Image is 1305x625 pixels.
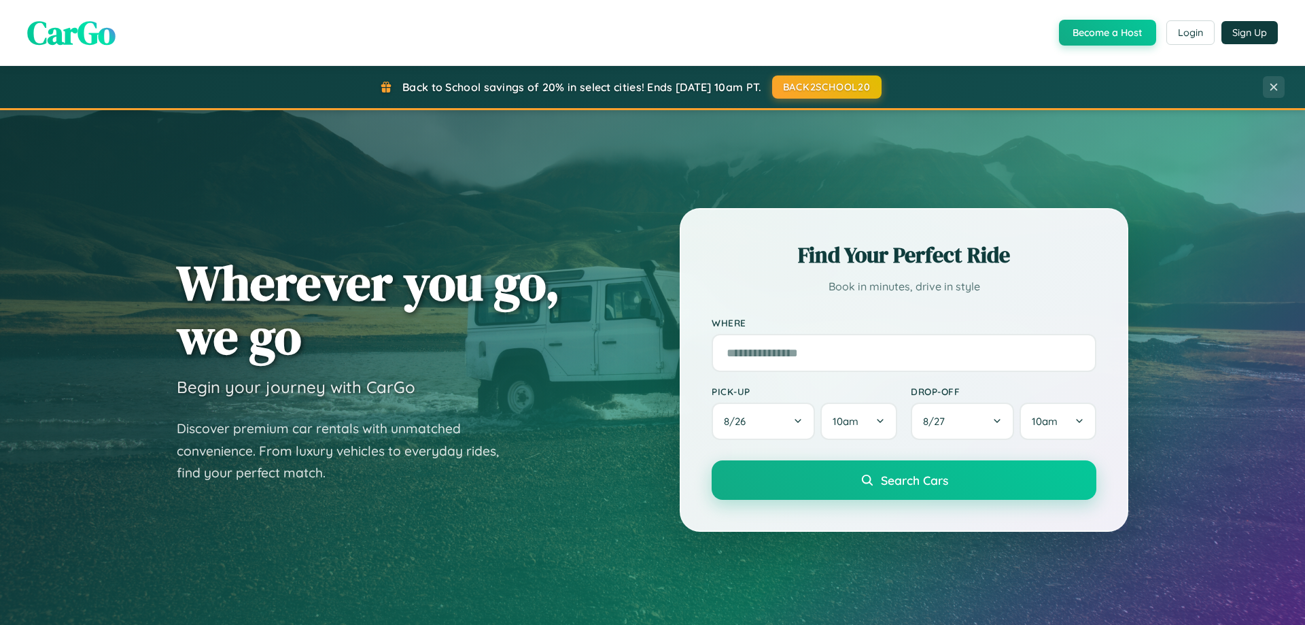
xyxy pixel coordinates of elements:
h1: Wherever you go, we go [177,256,560,363]
button: 8/27 [911,403,1014,440]
p: Discover premium car rentals with unmatched convenience. From luxury vehicles to everyday rides, ... [177,418,517,484]
label: Where [712,317,1096,328]
span: Back to School savings of 20% in select cities! Ends [DATE] 10am PT. [402,80,761,94]
button: Search Cars [712,460,1096,500]
h2: Find Your Perfect Ride [712,240,1096,270]
span: 10am [1032,415,1058,428]
span: 8 / 26 [724,415,752,428]
button: Sign Up [1221,21,1278,44]
span: Search Cars [881,473,948,488]
span: 10am [833,415,858,428]
label: Drop-off [911,386,1096,397]
p: Book in minutes, drive in style [712,277,1096,297]
span: 8 / 27 [923,415,952,428]
button: Become a Host [1059,20,1156,46]
button: BACK2SCHOOL20 [772,75,882,99]
h3: Begin your journey with CarGo [177,377,415,397]
label: Pick-up [712,386,897,397]
span: CarGo [27,10,116,55]
button: 8/26 [712,403,815,440]
button: Login [1166,20,1215,45]
button: 10am [1020,403,1096,440]
button: 10am [820,403,897,440]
